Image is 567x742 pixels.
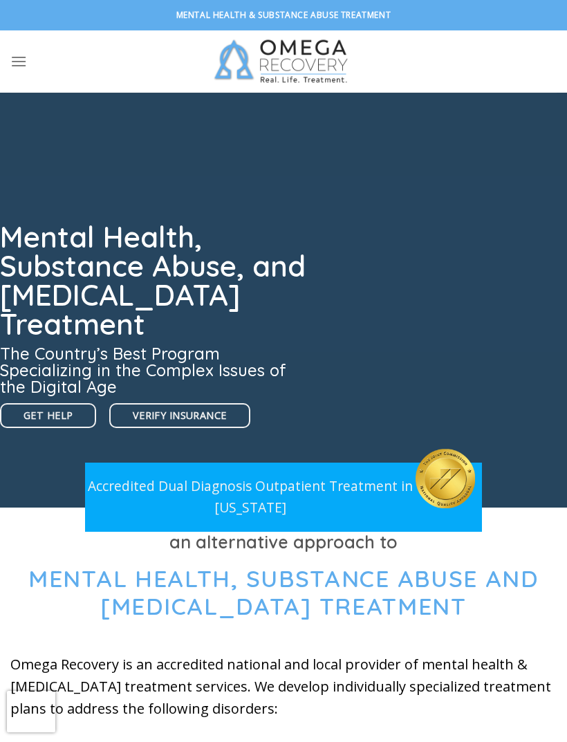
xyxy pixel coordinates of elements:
[85,476,416,518] p: Accredited Dual Diagnosis Outpatient Treatment in [US_STATE]
[176,9,391,21] strong: Mental Health & Substance Abuse Treatment
[28,564,539,622] span: Mental Health, Substance Abuse and [MEDICAL_DATA] Treatment
[10,528,557,556] h3: an alternative approach to
[133,408,227,424] span: Verify Insurance
[109,403,250,428] a: Verify Insurance
[10,653,557,720] p: Omega Recovery is an accredited national and local provider of mental health & [MEDICAL_DATA] tre...
[10,44,27,78] a: Menu
[24,408,73,424] span: Get Help
[206,30,362,93] img: Omega Recovery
